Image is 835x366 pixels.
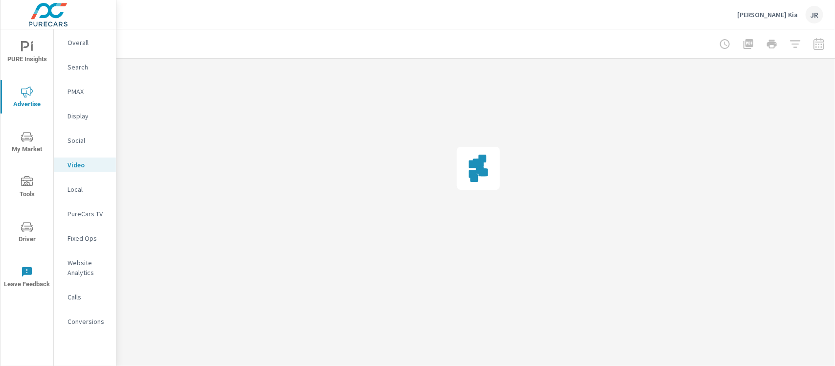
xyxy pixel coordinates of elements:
[68,184,108,194] p: Local
[54,206,116,221] div: PureCars TV
[54,35,116,50] div: Overall
[54,60,116,74] div: Search
[3,221,50,245] span: Driver
[68,111,108,121] p: Display
[68,136,108,145] p: Social
[54,231,116,246] div: Fixed Ops
[54,84,116,99] div: PMAX
[68,258,108,277] p: Website Analytics
[68,87,108,96] p: PMAX
[54,314,116,329] div: Conversions
[3,41,50,65] span: PURE Insights
[68,317,108,326] p: Conversions
[737,10,798,19] p: [PERSON_NAME] Kia
[68,62,108,72] p: Search
[54,158,116,172] div: Video
[3,266,50,290] span: Leave Feedback
[54,182,116,197] div: Local
[54,133,116,148] div: Social
[3,176,50,200] span: Tools
[0,29,53,299] div: nav menu
[3,131,50,155] span: My Market
[3,86,50,110] span: Advertise
[68,292,108,302] p: Calls
[806,6,823,23] div: JR
[68,209,108,219] p: PureCars TV
[68,160,108,170] p: Video
[54,255,116,280] div: Website Analytics
[68,233,108,243] p: Fixed Ops
[54,109,116,123] div: Display
[68,38,108,47] p: Overall
[54,290,116,304] div: Calls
